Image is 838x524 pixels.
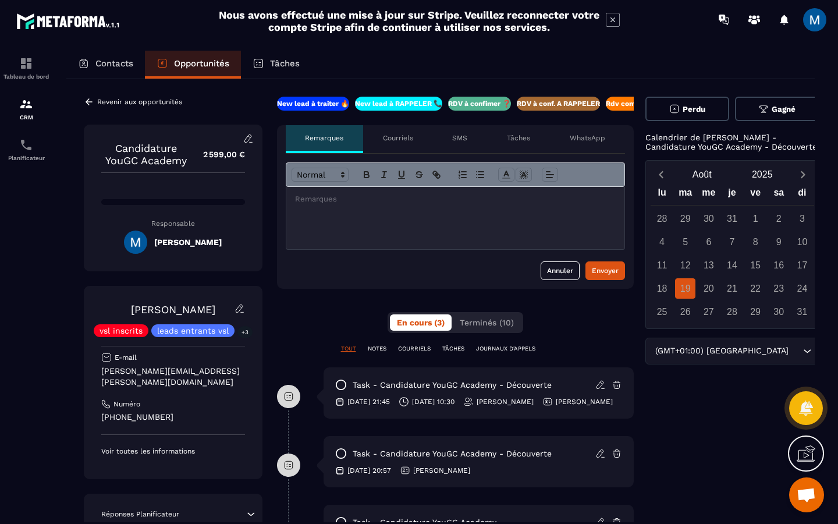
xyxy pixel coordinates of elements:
[218,9,600,33] h2: Nous avons effectué une mise à jour sur Stripe. Veuillez reconnecter votre compte Stripe afin de ...
[769,232,789,252] div: 9
[675,302,695,322] div: 26
[113,399,140,409] p: Numéro
[675,278,695,299] div: 19
[675,232,695,252] div: 5
[585,261,625,280] button: Envoyer
[745,208,766,229] div: 1
[651,185,814,322] div: Calendar wrapper
[397,318,445,327] span: En cours (3)
[448,99,511,108] p: RDV à confimer ❓
[651,208,814,322] div: Calendar days
[241,51,311,79] a: Tâches
[790,185,814,205] div: di
[442,345,464,353] p: TÂCHES
[769,278,789,299] div: 23
[131,303,215,316] a: [PERSON_NAME]
[157,327,229,335] p: leads entrants vsl
[3,88,49,129] a: formationformationCRM
[769,208,789,229] div: 2
[745,278,766,299] div: 22
[453,314,521,331] button: Terminés (10)
[154,238,222,247] h5: [PERSON_NAME]
[19,97,33,111] img: formation
[674,185,697,205] div: ma
[97,98,182,106] p: Revenir aux opportunités
[237,326,253,338] p: +3
[652,232,672,252] div: 4
[698,232,719,252] div: 6
[792,278,812,299] div: 24
[722,255,742,275] div: 14
[101,366,245,388] p: [PERSON_NAME][EMAIL_ADDRESS][PERSON_NAME][DOMAIN_NAME]
[645,97,730,121] button: Perdu
[698,208,719,229] div: 30
[651,167,672,182] button: Previous month
[353,448,552,459] p: task - Candidature YouGC Academy - Découverte
[476,345,535,353] p: JOURNAUX D'APPELS
[270,58,300,69] p: Tâches
[769,302,789,322] div: 30
[16,10,121,31] img: logo
[652,208,672,229] div: 28
[789,477,824,512] a: Ouvrir le chat
[115,353,137,362] p: E-mail
[735,97,819,121] button: Gagné
[745,232,766,252] div: 8
[541,261,580,280] button: Annuler
[772,105,796,114] span: Gagné
[277,99,349,108] p: New lead à traiter 🔥
[606,99,662,108] p: Rdv confirmé ✅
[651,185,674,205] div: lu
[101,142,191,167] p: Candidature YouGC Academy
[793,167,814,182] button: Next month
[341,345,356,353] p: TOUT
[355,99,442,108] p: New lead à RAPPELER 📞
[769,255,789,275] div: 16
[745,255,766,275] div: 15
[3,48,49,88] a: formationformationTableau de bord
[767,185,790,205] div: sa
[792,208,812,229] div: 3
[3,114,49,121] p: CRM
[3,73,49,80] p: Tableau de bord
[145,51,241,79] a: Opportunités
[744,185,767,205] div: ve
[368,345,386,353] p: NOTES
[507,133,530,143] p: Tâches
[698,302,719,322] div: 27
[792,255,812,275] div: 17
[722,278,742,299] div: 21
[652,278,672,299] div: 18
[101,447,245,456] p: Voir toutes les informations
[722,302,742,322] div: 28
[592,265,619,277] div: Envoyer
[19,56,33,70] img: formation
[697,185,720,205] div: me
[722,208,742,229] div: 31
[413,466,470,475] p: [PERSON_NAME]
[101,412,245,423] p: [PHONE_NUMBER]
[732,164,793,185] button: Open years overlay
[347,466,391,475] p: [DATE] 20:57
[66,51,145,79] a: Contacts
[3,129,49,170] a: schedulerschedulerPlanificateur
[698,255,719,275] div: 13
[570,133,605,143] p: WhatsApp
[791,345,800,357] input: Search for option
[672,164,733,185] button: Open months overlay
[745,302,766,322] div: 29
[19,138,33,152] img: scheduler
[398,345,431,353] p: COURRIELS
[792,232,812,252] div: 10
[191,143,245,166] p: 2 599,00 €
[305,133,343,143] p: Remarques
[347,397,390,406] p: [DATE] 21:45
[460,318,514,327] span: Terminés (10)
[101,219,245,228] p: Responsable
[101,509,179,519] p: Réponses Planificateur
[652,255,672,275] div: 11
[383,133,413,143] p: Courriels
[720,185,744,205] div: je
[3,155,49,161] p: Planificateur
[477,397,534,406] p: [PERSON_NAME]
